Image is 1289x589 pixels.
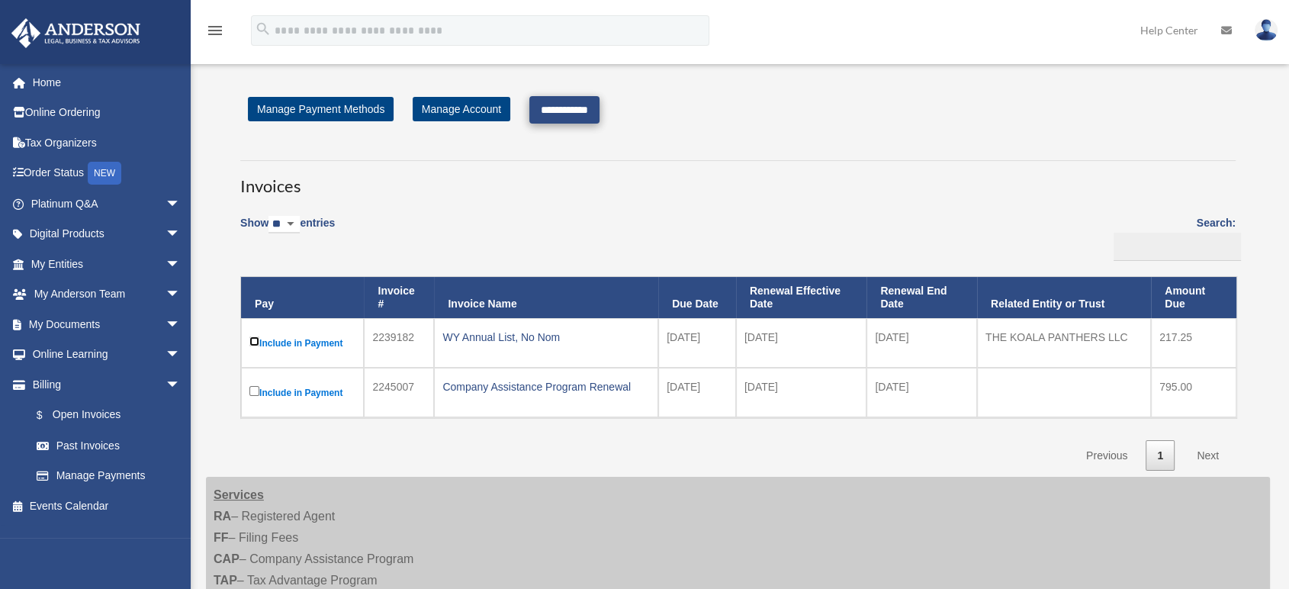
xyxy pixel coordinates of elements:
[434,277,658,318] th: Invoice Name: activate to sort column ascending
[11,369,196,400] a: Billingarrow_drop_down
[866,318,977,368] td: [DATE]
[166,249,196,280] span: arrow_drop_down
[11,188,204,219] a: Platinum Q&Aarrow_drop_down
[249,336,259,346] input: Include in Payment
[11,340,204,370] a: Online Learningarrow_drop_down
[1185,440,1230,472] a: Next
[249,333,355,352] label: Include in Payment
[1255,19,1278,41] img: User Pic
[206,21,224,40] i: menu
[255,21,272,37] i: search
[240,160,1236,198] h3: Invoices
[249,383,355,402] label: Include in Payment
[11,309,204,340] a: My Documentsarrow_drop_down
[214,552,239,565] strong: CAP
[214,531,229,544] strong: FF
[11,127,204,158] a: Tax Organizers
[736,368,867,417] td: [DATE]
[268,216,300,233] select: Showentries
[248,97,394,121] a: Manage Payment Methods
[206,27,224,40] a: menu
[11,219,204,249] a: Digital Productsarrow_drop_down
[166,188,196,220] span: arrow_drop_down
[166,309,196,340] span: arrow_drop_down
[413,97,510,121] a: Manage Account
[736,277,867,318] th: Renewal Effective Date: activate to sort column ascending
[977,318,1151,368] td: THE KOALA PANTHERS LLC
[21,461,196,491] a: Manage Payments
[21,430,196,461] a: Past Invoices
[166,279,196,311] span: arrow_drop_down
[364,318,434,368] td: 2239182
[11,67,204,98] a: Home
[977,277,1151,318] th: Related Entity or Trust: activate to sort column ascending
[7,18,145,48] img: Anderson Advisors Platinum Portal
[866,277,977,318] th: Renewal End Date: activate to sort column ascending
[214,510,231,523] strong: RA
[442,376,650,397] div: Company Assistance Program Renewal
[45,406,53,425] span: $
[88,162,121,185] div: NEW
[1151,368,1236,417] td: 795.00
[1151,277,1236,318] th: Amount Due: activate to sort column ascending
[1075,440,1139,472] a: Previous
[214,488,264,501] strong: Services
[364,368,434,417] td: 2245007
[166,340,196,371] span: arrow_drop_down
[1146,440,1175,472] a: 1
[658,368,736,417] td: [DATE]
[21,400,188,431] a: $Open Invoices
[240,214,335,249] label: Show entries
[1114,233,1241,262] input: Search:
[214,574,237,587] strong: TAP
[11,279,204,310] a: My Anderson Teamarrow_drop_down
[11,158,204,189] a: Order StatusNEW
[658,277,736,318] th: Due Date: activate to sort column ascending
[866,368,977,417] td: [DATE]
[11,491,204,521] a: Events Calendar
[442,327,650,348] div: WY Annual List, No Nom
[658,318,736,368] td: [DATE]
[11,98,204,128] a: Online Ordering
[364,277,434,318] th: Invoice #: activate to sort column ascending
[11,249,204,279] a: My Entitiesarrow_drop_down
[166,219,196,250] span: arrow_drop_down
[166,369,196,401] span: arrow_drop_down
[736,318,867,368] td: [DATE]
[249,386,259,396] input: Include in Payment
[241,277,364,318] th: Pay: activate to sort column descending
[1151,318,1236,368] td: 217.25
[1108,214,1236,261] label: Search:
